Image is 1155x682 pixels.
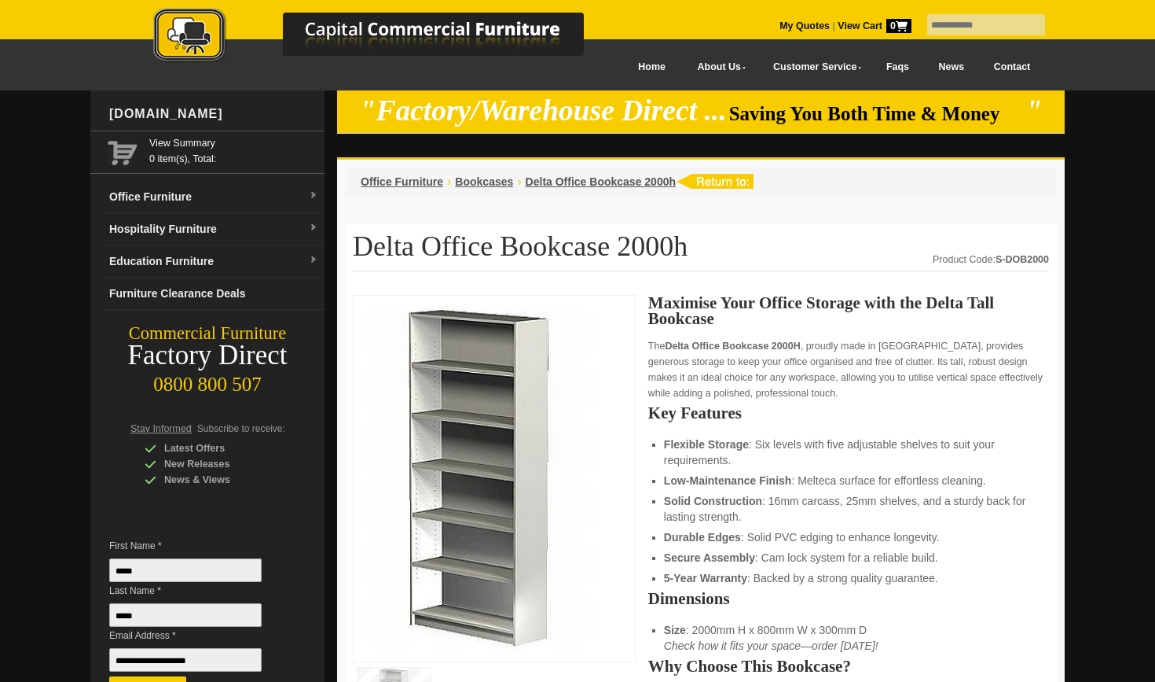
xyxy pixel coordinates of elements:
a: Faqs [871,50,924,85]
img: return to [676,174,753,189]
img: dropdown [309,256,318,265]
li: : Six levels with five adjustable shelves to suit your requirements. [664,437,1033,468]
a: View Cart0 [835,20,911,31]
li: : Cam lock system for a reliable build. [664,550,1033,566]
em: Check how it fits your space—order [DATE]! [664,640,878,652]
li: : Melteca surface for effortless cleaning. [664,473,1033,488]
img: dropdown [309,191,318,201]
a: Office Furniture [361,175,443,188]
p: The , proudly made in [GEOGRAPHIC_DATA], provides generous storage to keep your office organised ... [648,338,1049,401]
em: " [1026,94,1043,127]
strong: Size [664,624,686,636]
img: Delta Office Bookcase 2000h [361,304,597,650]
a: View Summary [149,135,318,151]
h2: Dimensions [648,591,1049,606]
strong: View Cart [838,20,911,31]
input: First Name * [109,559,262,582]
div: [DOMAIN_NAME] [103,90,324,138]
img: Capital Commercial Furniture Logo [110,8,660,65]
div: Latest Offers [145,441,294,456]
li: : 16mm carcass, 25mm shelves, and a sturdy back for lasting strength. [664,493,1033,525]
strong: Low-Maintenance Finish [664,474,792,487]
li: : Backed by a strong quality guarantee. [664,570,1033,586]
div: News & Views [145,472,294,488]
span: 0 [886,19,911,33]
strong: S-DOB2000 [995,254,1049,265]
span: Email Address * [109,628,285,643]
li: › [447,174,451,190]
a: Capital Commercial Furniture Logo [110,8,660,70]
div: Product Code: [933,252,1049,267]
span: Subscribe to receive: [197,423,285,434]
div: Factory Direct [90,345,324,367]
div: New Releases [145,456,294,472]
strong: Durable Edges [664,531,741,544]
li: : Solid PVC edging to enhance longevity. [664,529,1033,545]
h2: Maximise Your Office Storage with the Delta Tall Bookcase [648,295,1049,326]
span: 0 item(s), Total: [149,135,318,164]
a: Office Furnituredropdown [103,181,324,213]
h2: Key Features [648,405,1049,421]
img: dropdown [309,223,318,233]
h1: Delta Office Bookcase 2000h [353,231,1049,271]
span: Saving You Both Time & Money [729,103,1024,124]
a: News [924,50,979,85]
a: Customer Service [756,50,871,85]
span: Last Name * [109,583,285,599]
strong: Secure Assembly [664,551,755,564]
strong: 5-Year Warranty [664,572,747,584]
input: Last Name * [109,603,262,627]
a: Contact [979,50,1045,85]
a: My Quotes [779,20,830,31]
span: Stay Informed [130,423,192,434]
strong: Flexible Storage [664,438,749,451]
strong: Solid Construction [664,495,762,507]
em: "Factory/Warehouse Direct ... [360,94,727,127]
a: Furniture Clearance Deals [103,278,324,310]
strong: Delta Office Bookcase 2000H [665,341,800,352]
a: About Us [680,50,756,85]
span: First Name * [109,538,285,554]
div: Commercial Furniture [90,323,324,345]
a: Hospitality Furnituredropdown [103,213,324,245]
input: Email Address * [109,648,262,672]
h2: Why Choose This Bookcase? [648,658,1049,674]
li: : 2000mm H x 800mm W x 300mm D [664,622,1033,654]
a: Bookcases [455,175,513,188]
div: 0800 800 507 [90,366,324,396]
li: › [517,174,521,190]
a: Education Furnituredropdown [103,245,324,278]
a: Delta Office Bookcase 2000h [526,175,676,188]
